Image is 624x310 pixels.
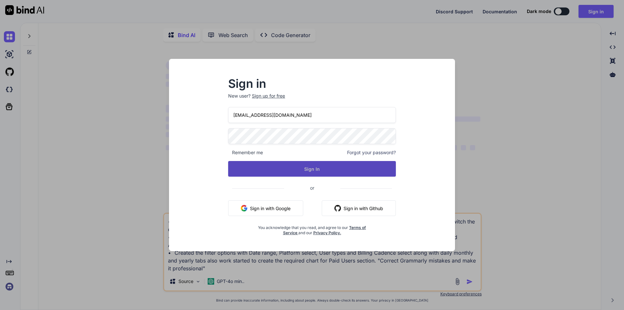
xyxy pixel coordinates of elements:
a: Privacy Policy. [313,230,341,235]
input: Login or Email [228,107,396,123]
button: Sign in with Github [322,200,396,216]
a: Terms of Service [283,225,366,235]
span: Forgot your password? [347,149,396,156]
p: New user? [228,93,396,107]
div: Sign up for free [252,93,285,99]
button: Sign in with Google [228,200,303,216]
div: You acknowledge that you read, and agree to our and our [256,221,368,236]
button: Sign In [228,161,396,177]
span: Remember me [228,149,263,156]
h2: Sign in [228,78,396,89]
img: github [334,205,341,211]
span: or [284,180,340,196]
img: google [241,205,247,211]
